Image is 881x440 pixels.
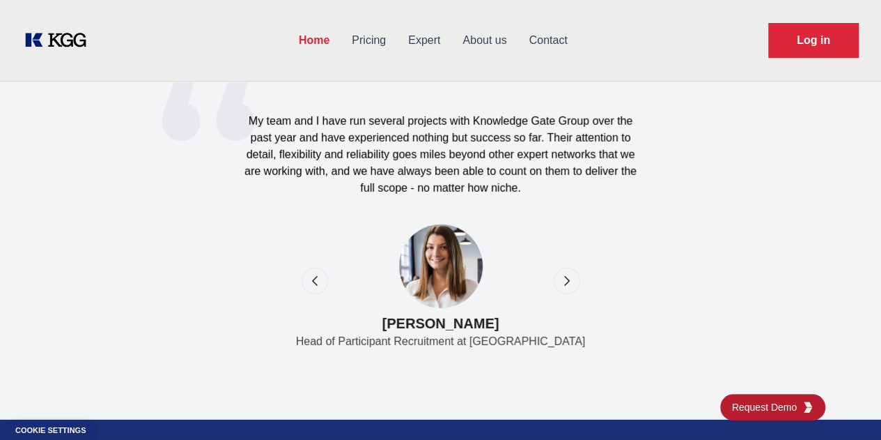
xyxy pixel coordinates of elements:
span: Request Demo [732,400,802,414]
a: Request DemoKGG [720,394,825,420]
a: About us [451,22,517,59]
a: Pricing [341,22,397,59]
iframe: Chat Widget [811,373,881,440]
img: KGG [802,402,813,413]
h2: [PERSON_NAME] [239,308,643,333]
button: previous [302,268,328,294]
a: Home [288,22,341,59]
a: Expert [397,22,451,59]
div: My team and I have run several projects with Knowledge Gate Group over the past year and have exp... [239,113,643,197]
a: Contact [518,22,579,59]
img: Jasmine Allaby [399,225,483,308]
img: quotes [162,61,254,141]
div: Head of Participant Recruitment at [GEOGRAPHIC_DATA] [296,333,586,350]
div: Cookie settings [15,427,86,434]
a: KOL Knowledge Platform: Talk to Key External Experts (KEE) [22,29,98,52]
a: Request Demo [768,23,859,58]
button: next [554,268,580,294]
